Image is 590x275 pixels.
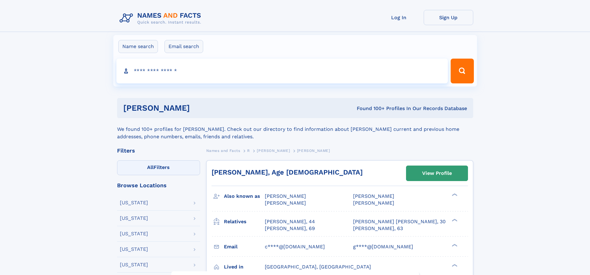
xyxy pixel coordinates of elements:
span: [PERSON_NAME] [265,193,306,199]
div: Found 100+ Profiles In Our Records Database [273,105,467,112]
a: [PERSON_NAME], 63 [353,225,403,232]
h3: Relatives [224,216,265,227]
span: All [147,164,154,170]
div: ❯ [450,218,458,222]
span: [PERSON_NAME] [297,149,330,153]
div: ❯ [450,243,458,247]
a: Names and Facts [206,147,240,154]
div: Browse Locations [117,183,200,188]
span: [PERSON_NAME] [257,149,290,153]
div: [US_STATE] [120,262,148,267]
img: Logo Names and Facts [117,10,206,27]
label: Email search [164,40,203,53]
a: R [247,147,250,154]
label: Name search [118,40,158,53]
span: [PERSON_NAME] [353,200,394,206]
span: [PERSON_NAME] [265,200,306,206]
input: search input [116,59,448,83]
h3: Lived in [224,262,265,272]
h3: Also known as [224,191,265,202]
a: [PERSON_NAME], 69 [265,225,315,232]
span: [PERSON_NAME] [353,193,394,199]
div: ❯ [450,263,458,267]
span: R [247,149,250,153]
a: [PERSON_NAME], 44 [265,218,315,225]
div: [US_STATE] [120,231,148,236]
div: Filters [117,148,200,153]
h3: Email [224,242,265,252]
div: [US_STATE] [120,200,148,205]
a: Sign Up [424,10,473,25]
a: [PERSON_NAME] [PERSON_NAME], 30 [353,218,446,225]
label: Filters [117,160,200,175]
div: View Profile [422,166,452,180]
div: [US_STATE] [120,216,148,221]
button: Search Button [451,59,474,83]
a: [PERSON_NAME], Age [DEMOGRAPHIC_DATA] [212,168,363,176]
a: View Profile [406,166,468,181]
div: We found 100+ profiles for [PERSON_NAME]. Check out our directory to find information about [PERS... [117,118,473,140]
span: [GEOGRAPHIC_DATA], [GEOGRAPHIC_DATA] [265,264,371,270]
a: [PERSON_NAME] [257,147,290,154]
a: Log In [374,10,424,25]
div: ❯ [450,193,458,197]
div: [US_STATE] [120,247,148,252]
h1: [PERSON_NAME] [123,104,273,112]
